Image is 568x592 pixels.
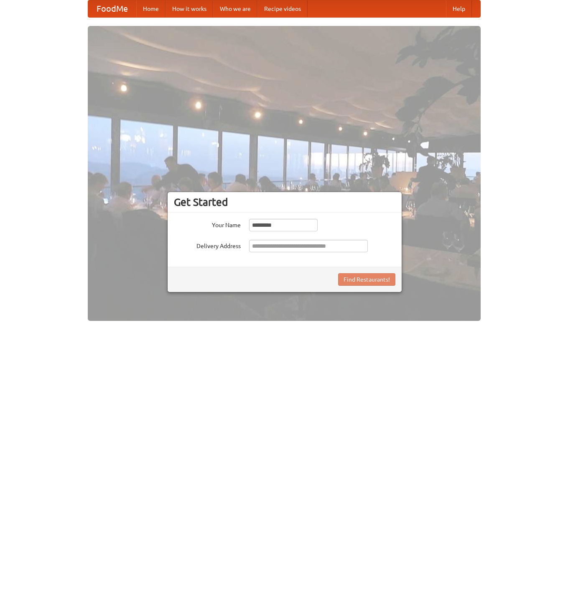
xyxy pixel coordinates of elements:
[88,0,136,17] a: FoodMe
[213,0,257,17] a: Who we are
[446,0,472,17] a: Help
[174,219,241,229] label: Your Name
[174,196,395,208] h3: Get Started
[257,0,308,17] a: Recipe videos
[166,0,213,17] a: How it works
[136,0,166,17] a: Home
[174,240,241,250] label: Delivery Address
[338,273,395,286] button: Find Restaurants!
